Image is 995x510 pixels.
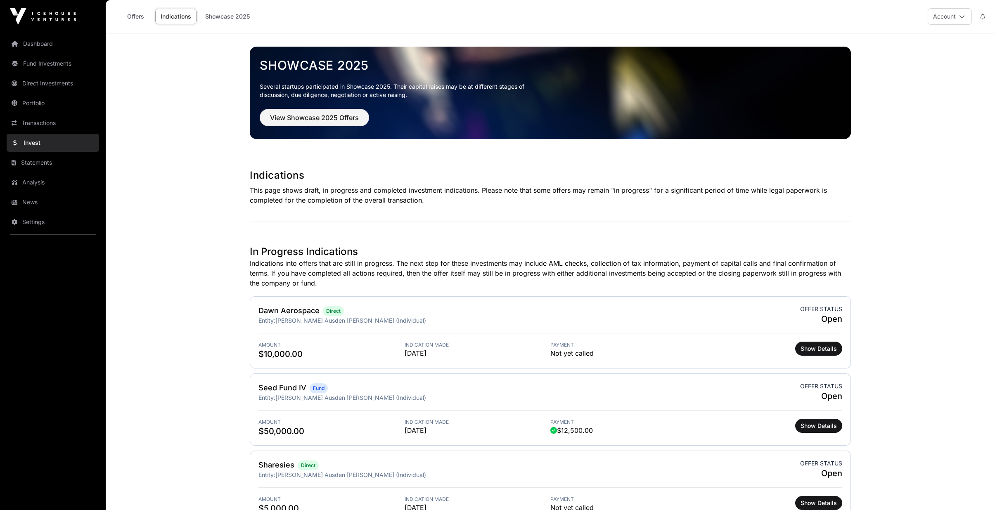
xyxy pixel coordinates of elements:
[800,313,842,325] span: Open
[928,8,972,25] button: Account
[275,317,426,324] span: [PERSON_NAME] Ausden [PERSON_NAME] (Individual)
[258,394,275,401] span: Entity:
[258,425,405,437] span: $50,000.00
[800,305,842,313] span: Offer status
[795,496,842,510] button: Show Details
[258,342,405,348] span: Amount
[800,467,842,479] span: Open
[801,345,837,353] span: Show Details
[260,109,369,126] button: View Showcase 2025 Offers
[250,258,851,288] p: Indications into offers that are still in progress. The next step for these investments may inclu...
[258,471,275,478] span: Entity:
[258,383,306,392] a: Seed Fund IV
[405,496,551,503] span: Indication Made
[7,114,99,132] a: Transactions
[258,496,405,503] span: Amount
[250,245,851,258] h1: In Progress Indications
[550,425,593,435] span: $12,500.00
[260,58,841,73] a: Showcase 2025
[550,348,594,358] span: Not yet called
[405,425,551,435] span: [DATE]
[7,153,99,172] a: Statements
[250,185,851,205] p: This page shows draft, in progress and completed investment indications. Please note that some of...
[301,462,315,469] span: Direct
[954,470,995,510] iframe: Chat Widget
[7,173,99,191] a: Analysis
[800,382,842,390] span: Offer status
[258,419,405,425] span: Amount
[7,213,99,231] a: Settings
[326,308,341,314] span: Direct
[270,113,359,123] span: View Showcase 2025 Offers
[258,317,275,324] span: Entity:
[7,54,99,73] a: Fund Investments
[155,9,197,24] a: Indications
[405,348,551,358] span: [DATE]
[258,306,320,315] a: Dawn Aerospace
[7,35,99,53] a: Dashboard
[7,134,99,152] a: Invest
[405,342,551,348] span: Indication Made
[10,8,76,25] img: Icehouse Ventures Logo
[7,94,99,112] a: Portfolio
[250,47,851,139] img: Showcase 2025
[801,499,837,507] span: Show Details
[405,419,551,425] span: Indication Made
[7,74,99,92] a: Direct Investments
[275,394,426,401] span: [PERSON_NAME] Ausden [PERSON_NAME] (Individual)
[250,169,851,182] h1: Indications
[7,193,99,211] a: News
[258,460,294,469] a: Sharesies
[260,83,537,99] p: Several startups participated in Showcase 2025. Their capital raises may be at different stages o...
[795,419,842,433] button: Show Details
[200,9,255,24] a: Showcase 2025
[258,348,405,360] span: $10,000.00
[800,459,842,467] span: Offer status
[119,9,152,24] a: Offers
[795,342,842,356] button: Show Details
[550,342,696,348] span: Payment
[550,419,696,425] span: Payment
[801,422,837,430] span: Show Details
[260,117,369,125] a: View Showcase 2025 Offers
[800,390,842,402] span: Open
[275,471,426,478] span: [PERSON_NAME] Ausden [PERSON_NAME] (Individual)
[550,496,696,503] span: Payment
[313,385,325,392] span: Fund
